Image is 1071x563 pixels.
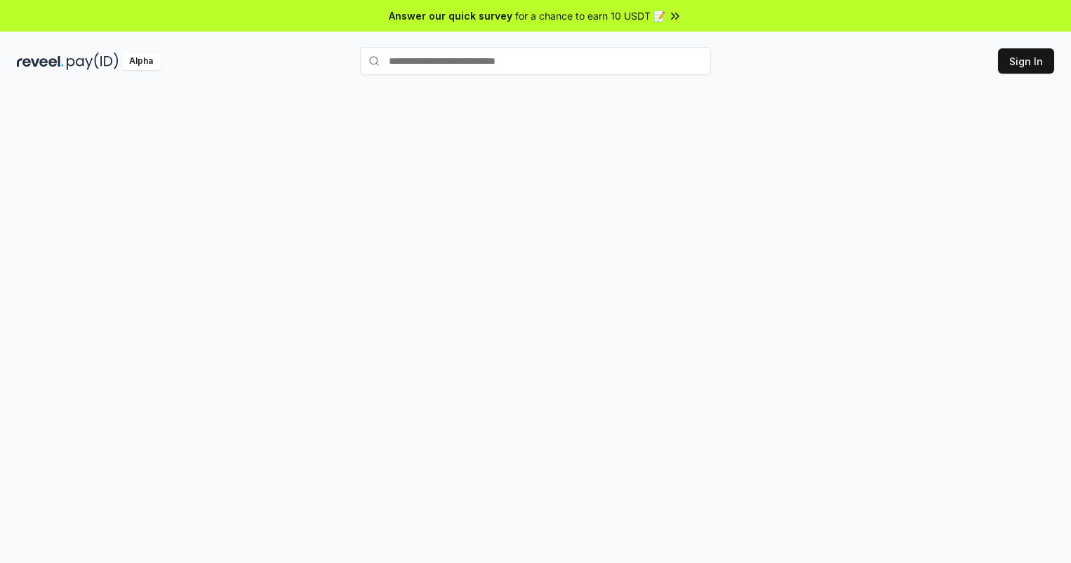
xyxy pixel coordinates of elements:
button: Sign In [998,48,1054,74]
div: Alpha [121,53,161,70]
span: Answer our quick survey [389,8,512,23]
span: for a chance to earn 10 USDT 📝 [515,8,665,23]
img: reveel_dark [17,53,64,70]
img: pay_id [67,53,119,70]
